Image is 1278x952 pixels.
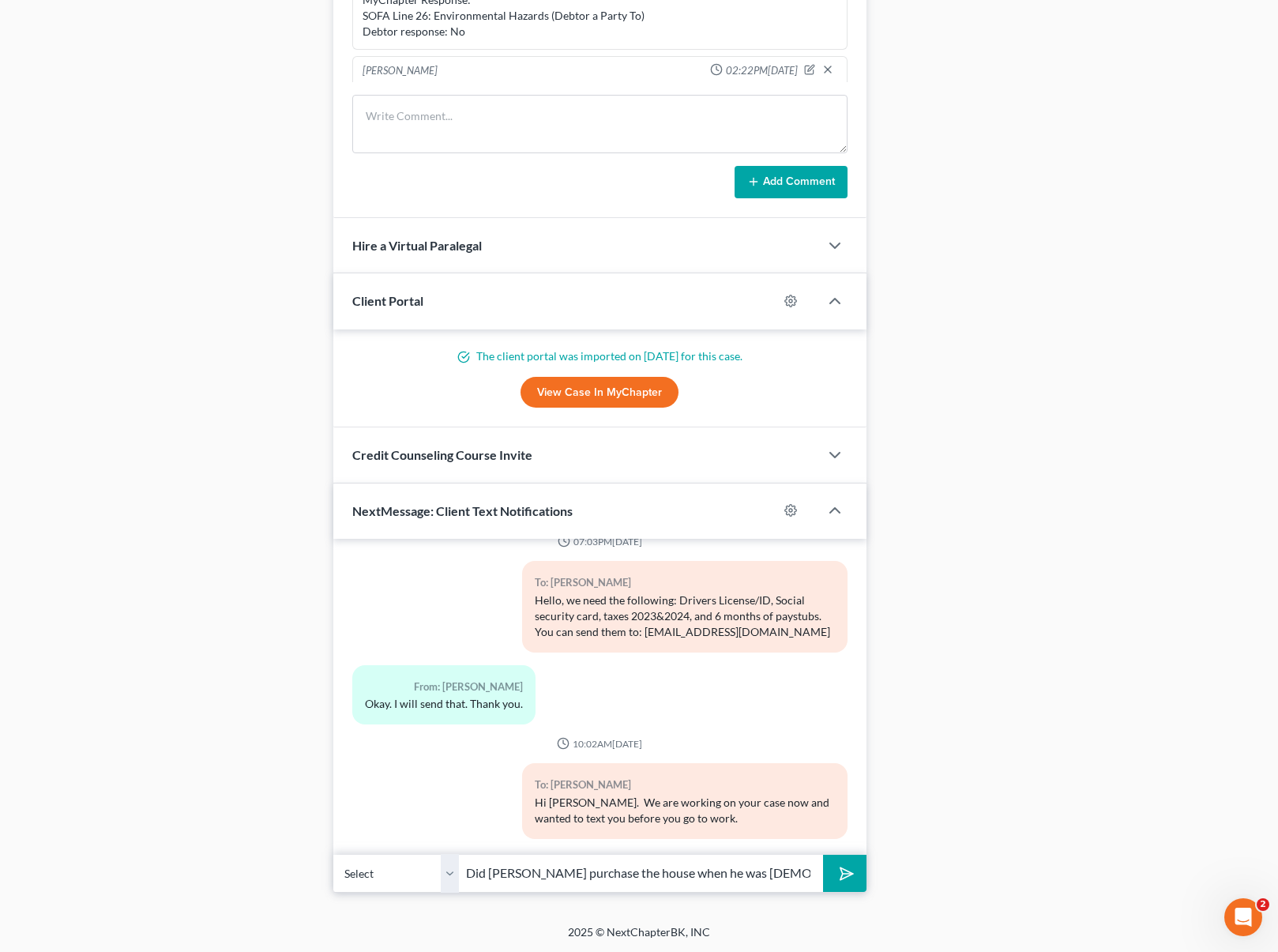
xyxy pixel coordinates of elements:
[352,737,848,751] div: 10:02AM[DATE]
[352,238,482,253] span: Hire a Virtual Paralegal
[535,795,835,826] div: Hi [PERSON_NAME]. We are working on your case now and wanted to text you before you go to work.
[363,63,438,79] div: [PERSON_NAME]
[460,854,823,893] input: Say something...
[1224,898,1262,936] iframe: Intercom live chat
[365,696,523,712] div: Okay. I will send that. Thank you.
[352,535,848,548] div: 07:03PM[DATE]
[535,776,835,794] div: To: [PERSON_NAME]
[535,593,835,640] div: Hello, we need the following: Drivers License/ID, Social security card, taxes 2023&2024, and 6 mo...
[735,166,848,199] button: Add Comment
[1257,898,1269,911] span: 2
[352,503,573,518] span: NextMessage: Client Text Notifications
[365,678,523,696] div: From: [PERSON_NAME]
[535,574,835,592] div: To: [PERSON_NAME]
[352,348,848,364] p: The client portal was imported on [DATE] for this case.
[352,293,423,308] span: Client Portal
[521,377,678,408] a: View Case in MyChapter
[726,63,798,78] span: 02:22PM[DATE]
[352,447,532,462] span: Credit Counseling Course Invite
